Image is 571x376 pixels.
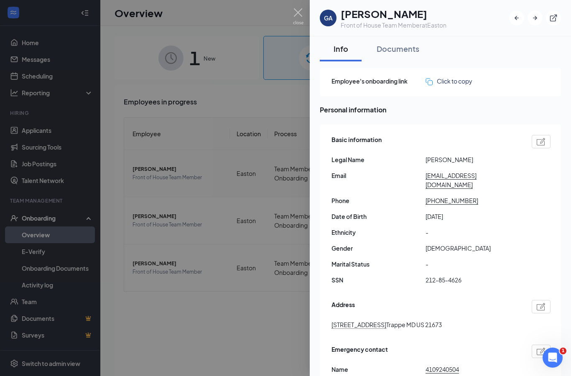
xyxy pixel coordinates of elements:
span: Employee's onboarding link [331,76,426,86]
span: Ethnicity [331,228,426,237]
div: Documents [377,43,419,54]
div: GA [324,14,333,22]
span: Address [331,300,355,313]
span: 1 [560,348,566,354]
h1: [PERSON_NAME] [341,7,446,21]
span: Gender [331,244,426,253]
span: [DATE] [426,212,520,221]
span: Legal Name [331,155,426,164]
span: Name [331,365,426,374]
img: click-to-copy.71757273a98fde459dfc.svg [426,78,433,85]
span: Email [331,171,426,180]
svg: ArrowLeftNew [512,14,521,22]
iframe: Intercom live chat [543,348,563,368]
button: ArrowLeftNew [509,10,524,25]
button: ArrowRight [528,10,543,25]
span: Trappe MD US 21673 [331,320,442,329]
div: Front of House Team Member at Easton [341,21,446,29]
span: SSN [331,275,426,285]
span: Basic information [331,135,382,148]
span: [PERSON_NAME] [426,155,520,164]
button: ExternalLink [546,10,561,25]
span: Emergency contact [331,345,388,358]
button: Click to copy [426,76,472,86]
span: Phone [331,196,426,205]
span: Date of Birth [331,212,426,221]
div: Info [328,43,353,54]
span: - [426,228,520,237]
svg: ExternalLink [549,14,558,22]
span: 212-85-4626 [426,275,520,285]
svg: ArrowRight [531,14,539,22]
span: Personal information [320,104,561,115]
span: [DEMOGRAPHIC_DATA] [426,244,520,253]
span: - [426,259,520,269]
span: Marital Status [331,259,426,269]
